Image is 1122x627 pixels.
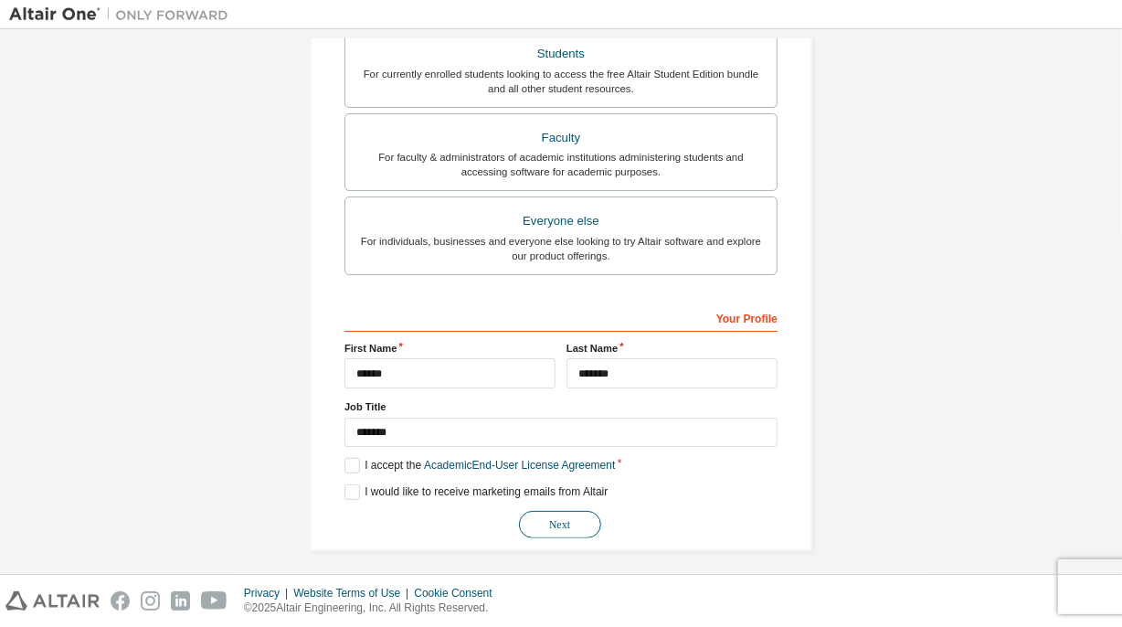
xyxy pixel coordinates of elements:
label: Last Name [566,341,778,356]
div: Students [356,41,766,67]
div: Your Profile [344,303,778,332]
label: Job Title [344,399,778,414]
div: For currently enrolled students looking to access the free Altair Student Edition bundle and all ... [356,67,766,96]
div: Faculty [356,125,766,151]
img: altair_logo.svg [5,591,100,611]
button: Next [519,511,601,538]
p: © 2025 Altair Engineering, Inc. All Rights Reserved. [244,600,503,616]
div: Privacy [244,586,293,600]
div: Cookie Consent [414,586,503,600]
label: I accept the [344,458,615,473]
label: I would like to receive marketing emails from Altair [344,484,608,500]
div: Website Terms of Use [293,586,414,600]
img: instagram.svg [141,591,160,611]
label: First Name [344,341,556,356]
img: youtube.svg [201,591,228,611]
img: facebook.svg [111,591,130,611]
a: Academic End-User License Agreement [424,459,615,472]
div: For individuals, businesses and everyone else looking to try Altair software and explore our prod... [356,234,766,263]
img: linkedin.svg [171,591,190,611]
div: For faculty & administrators of academic institutions administering students and accessing softwa... [356,150,766,179]
img: Altair One [9,5,238,24]
div: Everyone else [356,208,766,234]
